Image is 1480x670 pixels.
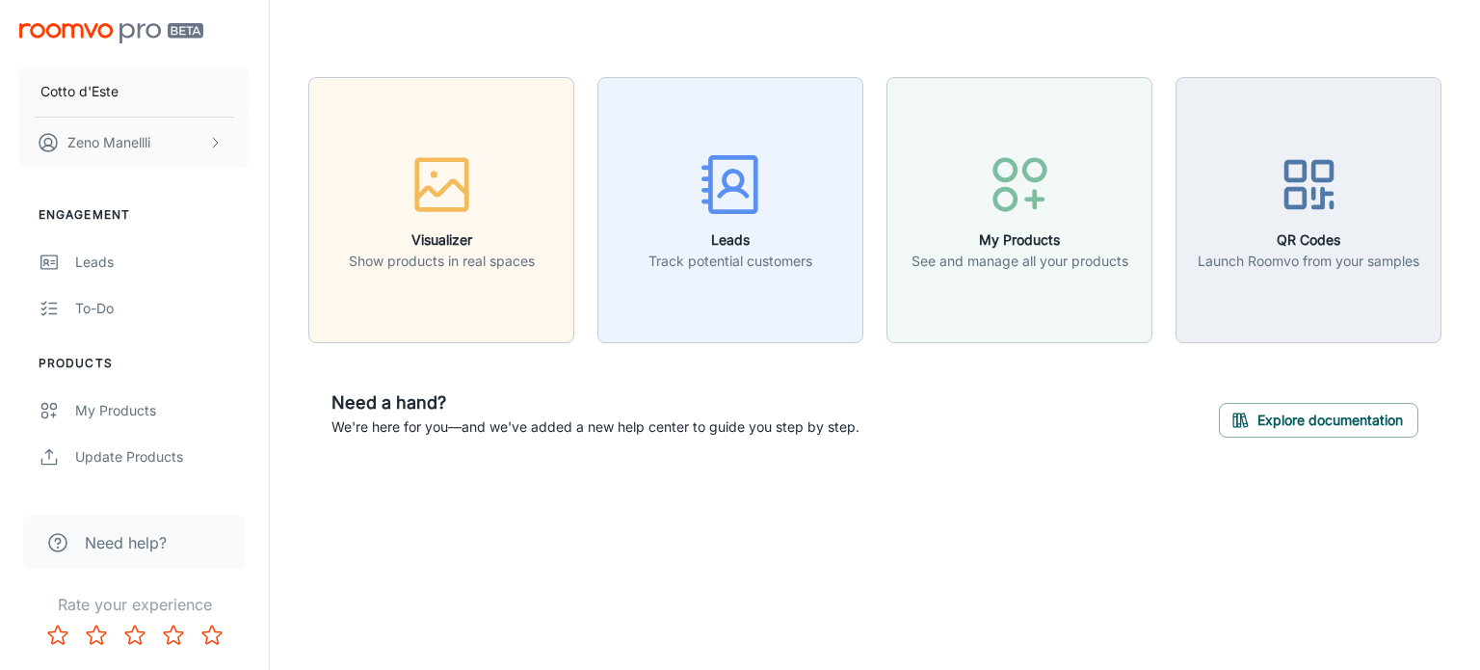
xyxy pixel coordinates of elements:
div: Update Products [75,446,250,468]
p: Show products in real spaces [349,251,535,272]
h6: My Products [912,229,1128,251]
a: My ProductsSee and manage all your products [886,199,1152,218]
button: LeadsTrack potential customers [597,77,863,343]
p: Track potential customers [648,251,812,272]
a: Explore documentation [1219,409,1418,428]
p: Zeno Manellli [67,132,150,153]
h6: QR Codes [1198,229,1419,251]
div: To-do [75,298,250,319]
span: Need help? [85,531,167,554]
div: Leads [75,252,250,273]
button: QR CodesLaunch Roomvo from your samples [1176,77,1441,343]
p: Launch Roomvo from your samples [1198,251,1419,272]
button: Cotto d'Este [19,67,250,117]
h6: Need a hand? [331,389,859,416]
h6: Leads [648,229,812,251]
p: Cotto d'Este [40,81,119,102]
div: QR Codes [75,493,250,514]
h6: Visualizer [349,229,535,251]
p: We're here for you—and we've added a new help center to guide you step by step. [331,416,859,438]
button: Explore documentation [1219,403,1418,438]
img: Roomvo PRO Beta [19,23,203,43]
p: See and manage all your products [912,251,1128,272]
a: LeadsTrack potential customers [597,199,863,218]
div: My Products [75,400,250,421]
button: My ProductsSee and manage all your products [886,77,1152,343]
a: QR CodesLaunch Roomvo from your samples [1176,199,1441,218]
button: VisualizerShow products in real spaces [308,77,574,343]
button: Zeno Manellli [19,118,250,168]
